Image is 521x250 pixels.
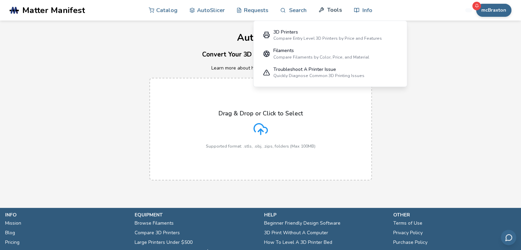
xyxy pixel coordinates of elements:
a: 3D PrintersCompare Entry Level 3D Printers by Price and Features [258,26,402,45]
button: Send feedback via email [501,230,516,245]
a: Pricing [5,238,20,247]
p: info [5,211,128,218]
div: 3D Printers [273,29,382,35]
a: FilamentsCompare Filaments by Color, Price, and Material [258,45,402,63]
button: mcBraxton [476,4,511,17]
a: Large Printers Under $500 [135,238,193,247]
a: 3D Print Without A Computer [264,228,328,238]
span: Matter Manifest [22,5,85,15]
div: Filaments [273,48,369,53]
a: Mission [5,218,21,228]
div: Compare Entry Level 3D Printers by Price and Features [273,36,382,41]
a: Browse Filaments [135,218,174,228]
a: How To Level A 3D Printer Bed [264,238,332,247]
a: Purchase Policy [393,238,427,247]
div: Troubleshoot A Printer Issue [273,67,364,72]
p: Supported format: .stls, .obj, .zips, folders (Max 100MB) [206,144,315,149]
div: Compare Filaments by Color, Price, and Material [273,55,369,60]
a: Blog [5,228,15,238]
p: equipment [135,211,257,218]
p: help [264,211,387,218]
a: Troubleshoot A Printer IssueQuickly Diagnose Common 3D Printing Issues [258,63,402,82]
a: Terms of Use [393,218,422,228]
a: Privacy Policy [393,228,423,238]
a: Beginner Friendly Design Software [264,218,340,228]
a: Compare 3D Printers [135,228,180,238]
p: Drag & Drop or Click to Select [219,110,303,117]
p: other [393,211,516,218]
div: Quickly Diagnose Common 3D Printing Issues [273,73,364,78]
